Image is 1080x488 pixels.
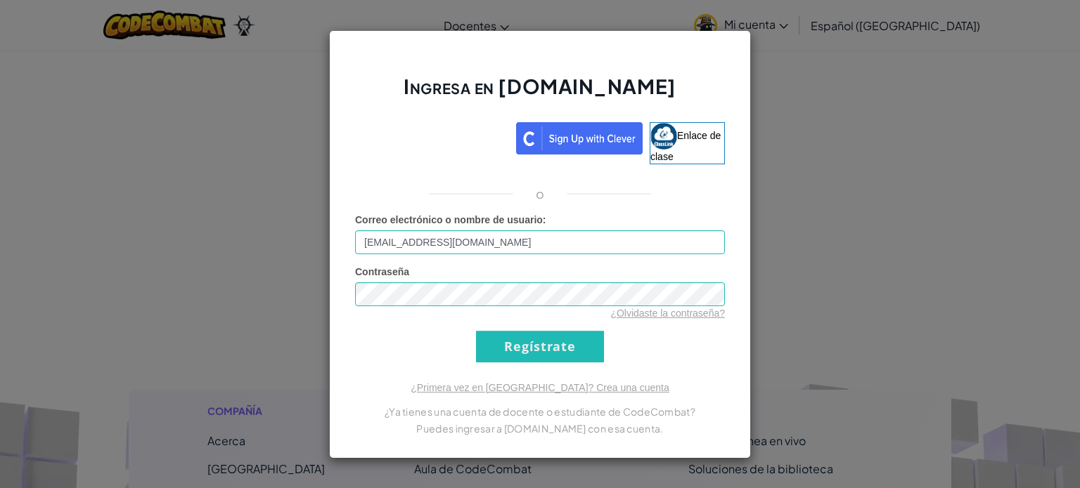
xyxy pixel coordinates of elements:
[543,214,546,225] font: :
[536,185,544,202] font: o
[610,308,725,319] a: ¿Olvidaste la contraseña?
[476,331,604,362] input: Regístrate
[348,121,516,152] iframe: Botón de acceso con Google
[416,422,663,435] font: Puedes ingresar a [DOMAIN_NAME] con esa cuenta.
[385,405,695,418] font: ¿Ya tienes una cuenta de docente o estudiante de CodeCombat?
[355,266,409,277] font: Contraseña
[650,129,721,161] font: Enlace de clase
[650,123,677,150] img: classlink-logo-small.png
[355,214,543,225] font: Correo electrónico o nombre de usuario
[516,122,643,154] img: clever_sso_button@2x.png
[404,74,676,98] font: Ingresa en [DOMAIN_NAME]
[411,382,669,393] a: ¿Primera vez en [GEOGRAPHIC_DATA]? Crea una cuenta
